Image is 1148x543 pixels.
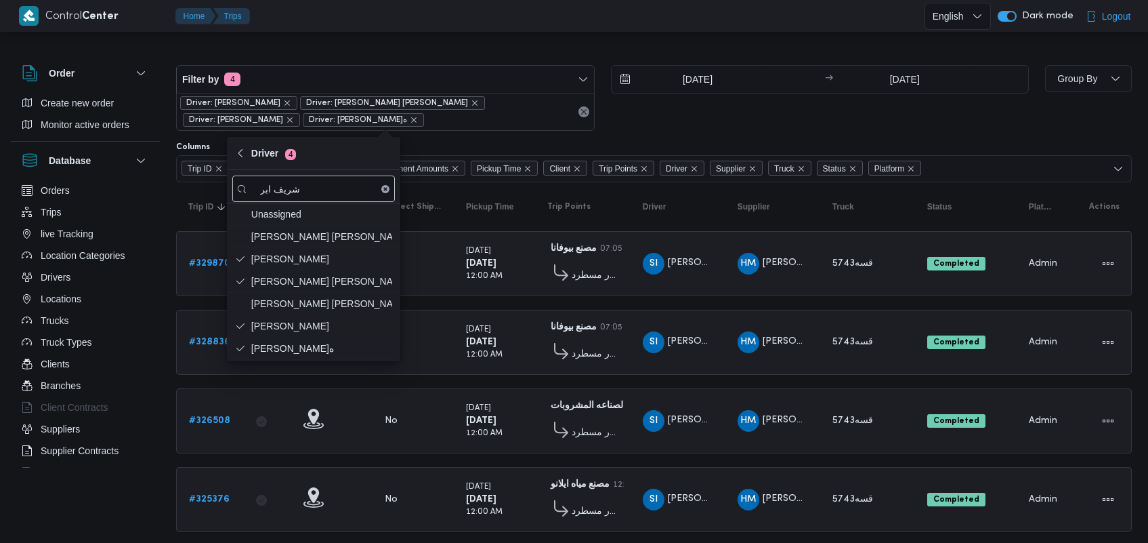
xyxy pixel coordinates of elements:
[740,410,756,432] span: HM
[1097,410,1119,432] button: Actions
[16,266,154,288] button: Drivers
[551,480,610,489] b: مصنع مياه ايلانو
[740,331,756,353] span: HM
[572,268,618,284] span: فرونت دور مسطرد
[1102,8,1131,24] span: Logout
[874,161,905,176] span: Platform
[668,337,750,346] span: [PERSON_NAME]ه
[640,165,648,173] button: Remove Trip Points from selection in this group
[868,161,922,176] span: Platform
[16,245,154,266] button: Location Categories
[41,378,81,394] span: Branches
[189,334,230,350] a: #328836
[82,12,119,22] b: Center
[738,489,759,510] div: Hana Mjada Rais Ahmad
[572,425,618,441] span: فرونت دور مسطرد
[466,351,503,359] small: 12:00 AM
[385,201,442,212] span: Collect Shipment Amounts
[927,414,985,428] span: Completed
[41,269,70,285] span: Drivers
[451,165,459,173] button: Remove Collect Shipment Amounts from selection in this group
[175,8,216,24] button: Home
[471,161,538,176] span: Pickup Time
[600,324,637,331] small: 07:05 PM
[599,161,637,176] span: Trip Points
[189,416,230,425] b: # 326508
[251,228,392,245] span: [PERSON_NAME] [PERSON_NAME]
[11,180,160,473] div: Database
[1113,163,1124,174] button: Open list of options
[732,196,813,218] button: Supplier
[643,489,664,510] div: Shrif Ibrahem Ali Qotah
[176,142,210,153] label: Columns
[827,196,908,218] button: Truck
[183,196,237,218] button: Trip IDSorted in descending order
[41,356,70,372] span: Clients
[710,161,763,176] span: Supplier
[180,96,297,110] span: Driver: شريف ابراهيم عبده ابراهيم
[1089,201,1120,212] span: Actions
[477,161,521,176] span: Pickup Time
[549,161,570,176] span: Client
[668,416,750,424] span: [PERSON_NAME]ه
[643,410,664,432] div: Shrif Ibrahem Ali Qotah
[186,97,280,109] span: Driver: [PERSON_NAME]
[303,113,424,127] span: Driver: شريف ابراهيم علي قوطه
[16,180,154,201] button: Orders
[16,440,154,462] button: Supplier Contracts
[551,401,733,410] b: مصنع ويلز - الشركه الوطنيه لصناعه المشروبات
[189,338,230,346] b: # 328836
[41,247,125,264] span: Location Categories
[41,313,68,329] span: Trucks
[1029,495,1057,504] span: Admin
[650,331,658,353] span: SI
[837,66,972,93] input: Press the down key to open a popover containing a calendar.
[309,114,407,126] span: Driver: [PERSON_NAME]ه
[410,116,418,124] button: remove selected entity
[1029,416,1057,425] span: Admin
[227,137,400,170] button: Driver4
[466,201,513,212] span: Pickup Time
[49,153,91,169] h3: Database
[16,288,154,310] button: Locations
[849,165,857,173] button: Remove Status from selection in this group
[41,334,91,350] span: Truck Types
[927,493,985,506] span: Completed
[286,116,294,124] button: remove selected entity
[19,6,39,26] img: X8yXhbKr1z7QwAAAABJRU5ErkJggg==
[1097,489,1119,510] button: Actions
[251,318,392,334] span: [PERSON_NAME]
[1029,201,1052,212] span: Platform
[232,176,395,202] input: search filters
[1080,3,1136,30] button: Logout
[41,443,119,459] span: Supplier Contracts
[1057,73,1097,84] span: Group By
[922,196,1010,218] button: Status
[16,223,154,245] button: live Tracking
[740,253,756,275] span: HM
[572,346,618,363] span: فرونت دور مسطرد
[189,495,230,504] b: # 325376
[933,260,979,268] b: Completed
[41,226,93,242] span: live Tracking
[381,185,389,193] button: Clear input
[22,153,149,169] button: Database
[251,296,392,312] span: [PERSON_NAME] [PERSON_NAME]
[543,161,587,176] span: Client
[466,259,496,268] b: [DATE]
[216,201,227,212] svg: Sorted in descending order
[41,117,129,133] span: Monitor active orders
[690,165,698,173] button: Remove Driver from selection in this group
[524,165,532,173] button: Remove Pickup Time from selection in this group
[466,273,503,280] small: 12:00 AM
[927,201,952,212] span: Status
[613,481,648,489] small: 12:57 PM
[22,65,149,81] button: Order
[300,96,485,110] span: Driver: شريف ابراهيم احمد ابراهيم
[933,338,979,346] b: Completed
[547,201,591,212] span: Trip Points
[1023,196,1057,218] button: Platform
[188,161,212,176] span: Trip ID
[1097,253,1119,275] button: Actions
[251,145,296,161] span: Driver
